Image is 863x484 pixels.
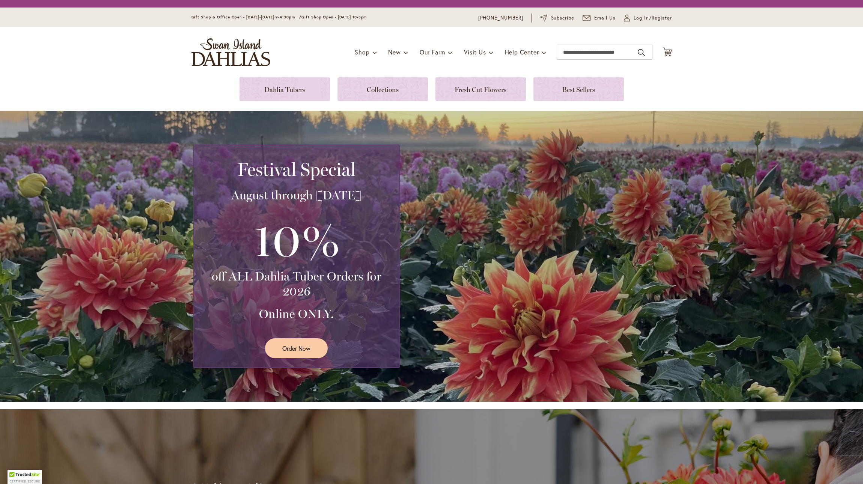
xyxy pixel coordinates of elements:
[191,38,270,66] a: store logo
[203,188,390,203] h3: August through [DATE]
[638,47,645,59] button: Search
[624,14,672,22] a: Log In/Register
[464,48,486,56] span: Visit Us
[594,14,616,22] span: Email Us
[583,14,616,22] a: Email Us
[282,344,310,353] span: Order Now
[203,159,390,180] h2: Festival Special
[420,48,445,56] span: Our Farm
[265,338,328,358] a: Order Now
[301,15,367,20] span: Gift Shop Open - [DATE] 10-3pm
[551,14,575,22] span: Subscribe
[203,269,390,299] h3: off ALL Dahlia Tuber Orders for 2026
[540,14,574,22] a: Subscribe
[203,306,390,321] h3: Online ONLY.
[355,48,369,56] span: Shop
[634,14,672,22] span: Log In/Register
[388,48,401,56] span: New
[203,210,390,269] h3: 10%
[505,48,539,56] span: Help Center
[478,14,524,22] a: [PHONE_NUMBER]
[191,15,302,20] span: Gift Shop & Office Open - [DATE]-[DATE] 9-4:30pm /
